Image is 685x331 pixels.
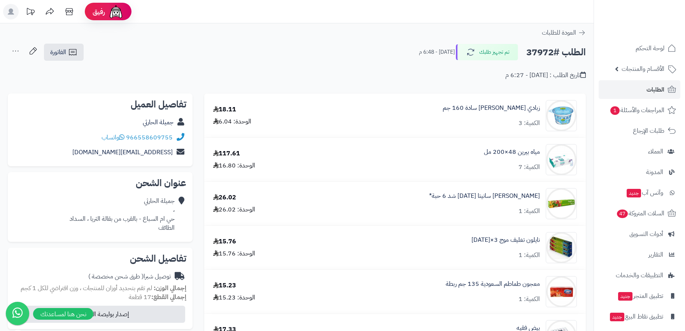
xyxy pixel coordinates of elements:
[599,80,680,99] a: الطلبات
[484,148,540,157] a: مياه بيرين 48×200 مل
[213,293,255,302] div: الوحدة: 15.23
[88,272,144,281] span: ( طرق شحن مخصصة )
[636,43,664,54] span: لوحة التحكم
[519,163,540,172] div: الكمية: 7
[599,266,680,285] a: التطبيقات والخدمات
[542,28,576,37] span: العودة للطلبات
[70,197,175,232] div: جميلة الحارثي ، حي ام السباع - بالقرب من بقالة الثريا ، السداد الطائف
[102,133,124,142] a: واتساب
[519,207,540,216] div: الكمية: 1
[21,283,152,293] span: لم تقم بتحديد أوزان للمنتجات ، وزن افتراضي للكل 1 كجم
[546,232,576,263] img: 1673888535-1551383675130432384-6281015004984-90x90.jpg
[599,245,680,264] a: التقارير
[44,44,84,61] a: الفاتورة
[622,63,664,74] span: الأقسام والمنتجات
[599,121,680,140] a: طلبات الإرجاع
[646,84,664,95] span: الطلبات
[14,100,186,109] h2: تفاصيل العميل
[610,105,664,116] span: المراجعات والأسئلة
[88,272,171,281] div: توصيل شبرا
[471,236,540,245] a: نايلون تغليف موج 3×[DATE]
[519,251,540,260] div: الكمية: 1
[151,292,186,302] strong: إجمالي القطع:
[599,307,680,326] a: تطبيق نقاط البيعجديد
[546,100,576,131] img: 2292b586a0880c96588114568f0e14c6fe27-90x90.jpg
[627,189,641,197] span: جديد
[93,7,105,16] span: رفيق
[14,178,186,188] h2: عنوان الشحن
[443,104,540,113] a: زبادي [PERSON_NAME] سادة 160 جم
[599,204,680,223] a: السلات المتروكة47
[599,287,680,305] a: تطبيق المتجرجديد
[519,119,540,128] div: الكمية: 3
[546,276,576,307] img: 1666248443-1641628215_6281039701036-90x90.jpg
[617,291,663,301] span: تطبيق المتجر
[546,188,576,219] img: 1677426119-d9c29064-6520-4dfa-bcb8-1cea3a4c49da-thumbnail-770x770-70-90x90.jpeg
[429,192,540,201] a: [PERSON_NAME] سانيتا [DATE] شد 6 حبة*
[154,283,186,293] strong: إجمالي الوزن:
[446,280,540,289] a: معجون طماطم السعودية 135 جم ربطة
[13,306,185,323] button: إصدار بوليصة الشحن
[213,193,236,202] div: 26.02
[213,161,255,170] div: الوحدة: 16.80
[129,292,186,302] small: 17 قطعة
[610,106,620,115] span: 1
[599,225,680,243] a: أدوات التسويق
[616,270,663,281] span: التطبيقات والخدمات
[14,254,186,263] h2: تفاصيل الشحن
[126,133,173,142] a: 966558609755
[50,48,66,57] span: الفاتورة
[632,18,678,35] img: logo-2.png
[610,313,624,321] span: جديد
[213,249,255,258] div: الوحدة: 15.76
[648,146,663,157] span: العملاء
[616,208,664,219] span: السلات المتروكة
[505,71,586,80] div: تاريخ الطلب : [DATE] - 6:27 م
[213,105,236,114] div: 18.11
[599,39,680,58] a: لوحة التحكم
[213,281,236,290] div: 15.23
[213,205,255,214] div: الوحدة: 26.02
[599,142,680,161] a: العملاء
[599,183,680,202] a: وآتس آبجديد
[213,149,240,158] div: 117.61
[213,237,236,246] div: 15.76
[419,48,455,56] small: [DATE] - 6:48 م
[519,295,540,304] div: الكمية: 1
[546,144,576,175] img: 2406e8023c02b716eba61324b60d9291aed7-90x90.jpg
[629,229,663,239] span: أدوات التسويق
[609,311,663,322] span: تطبيق نقاط البيع
[599,163,680,181] a: المدونة
[618,292,632,301] span: جديد
[213,117,251,126] div: الوحدة: 6.04
[646,167,663,178] span: المدونة
[21,4,40,21] a: تحديثات المنصة
[72,148,173,157] a: [EMAIL_ADDRESS][DOMAIN_NAME]
[599,101,680,120] a: المراجعات والأسئلة1
[542,28,586,37] a: العودة للطلبات
[526,44,586,60] h2: الطلب #37972
[648,249,663,260] span: التقارير
[633,125,664,136] span: طلبات الإرجاع
[143,118,173,127] a: جميلة الحارثي
[617,210,628,218] span: 47
[108,4,124,19] img: ai-face.png
[626,187,663,198] span: وآتس آب
[456,44,518,60] button: تم تجهيز طلبك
